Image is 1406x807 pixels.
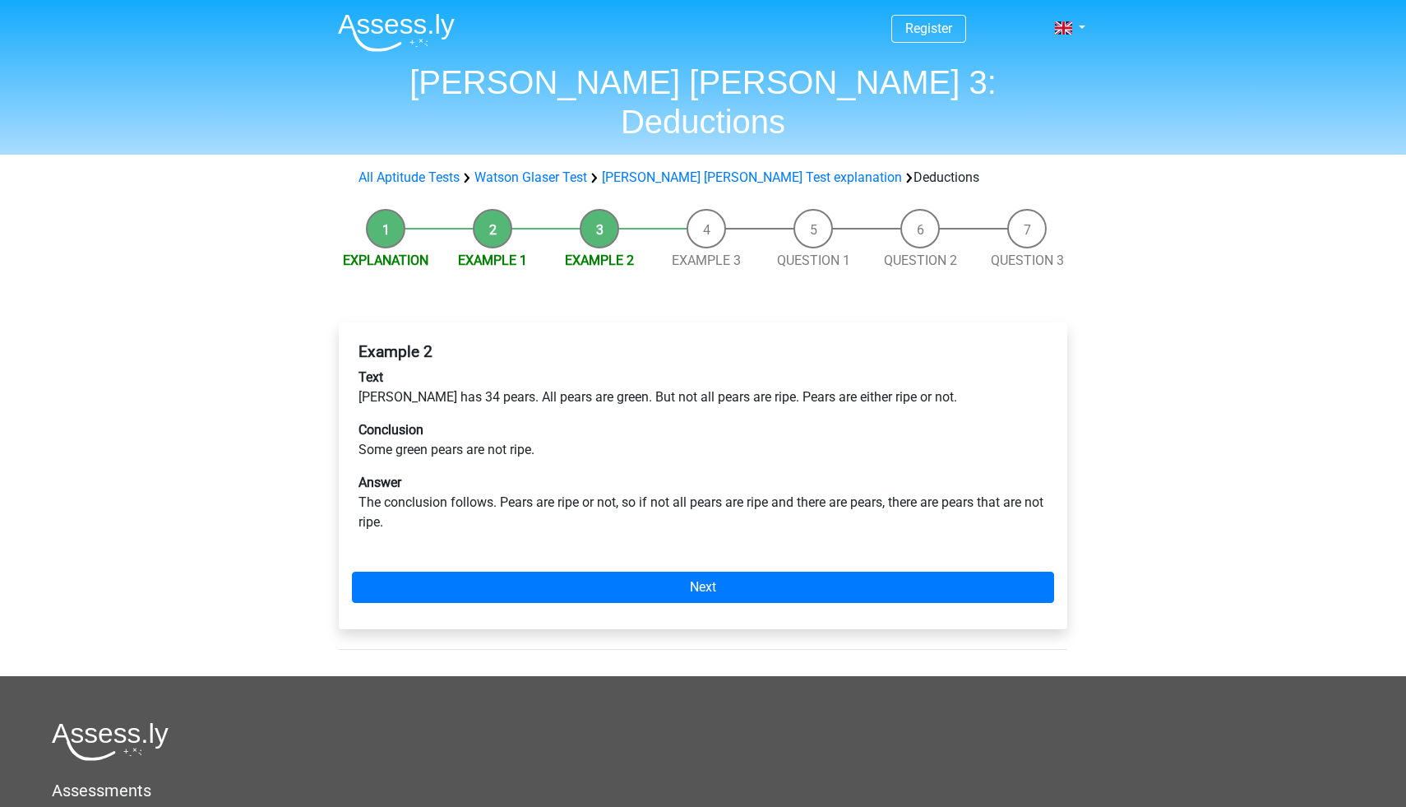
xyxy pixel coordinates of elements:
b: Text [358,369,383,385]
a: All Aptitude Tests [358,169,460,185]
a: Explanation [343,253,428,268]
a: Watson Glaser Test [474,169,587,185]
h1: [PERSON_NAME] [PERSON_NAME] 3: Deductions [325,63,1081,141]
b: Answer [358,475,401,490]
a: Example 3 [672,253,741,268]
a: Example 2 [565,253,634,268]
a: Question 1 [777,253,850,268]
p: [PERSON_NAME] has 34 pears. All pears are green. But not all pears are ripe. Pears are either rip... [358,368,1048,407]
b: Example 2 [358,342,432,361]
b: Conclusion [358,422,423,438]
a: Register [905,21,952,36]
h5: Assessments [52,781,1354,800]
a: Question 2 [884,253,957,268]
a: [PERSON_NAME] [PERSON_NAME] Test explanation [602,169,902,185]
img: Assessly logo [52,722,169,761]
a: Example 1 [458,253,527,268]
p: Some green pears are not ripe. [358,420,1048,460]
a: Question 3 [991,253,1064,268]
img: Assessly [338,13,455,52]
a: Next [352,572,1054,603]
p: The conclusion follows. Pears are ripe or not, so if not all pears are ripe and there are pears, ... [358,473,1048,532]
div: Deductions [352,168,1054,188]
